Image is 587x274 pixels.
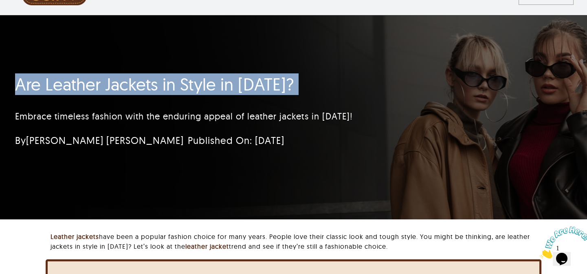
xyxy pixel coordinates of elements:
span: By [15,134,184,146]
span: Published On: [DATE] [188,134,284,146]
p: Embrace timeless fashion with the enduring appeal of leather jackets in [DATE]! [15,110,475,123]
iframe: chat widget [536,223,587,262]
a: Leather jackets [51,232,99,241]
h1: Are Leather Jackets in Style in [DATE]? [15,74,475,95]
a: [PERSON_NAME] [PERSON_NAME] [26,134,184,146]
span: 1 [3,3,7,10]
a: leather jacket [185,242,229,250]
img: Chat attention grabber [3,3,54,35]
p: have been a popular fashion choice for many years. People love their classic look and tough style... [51,232,542,251]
